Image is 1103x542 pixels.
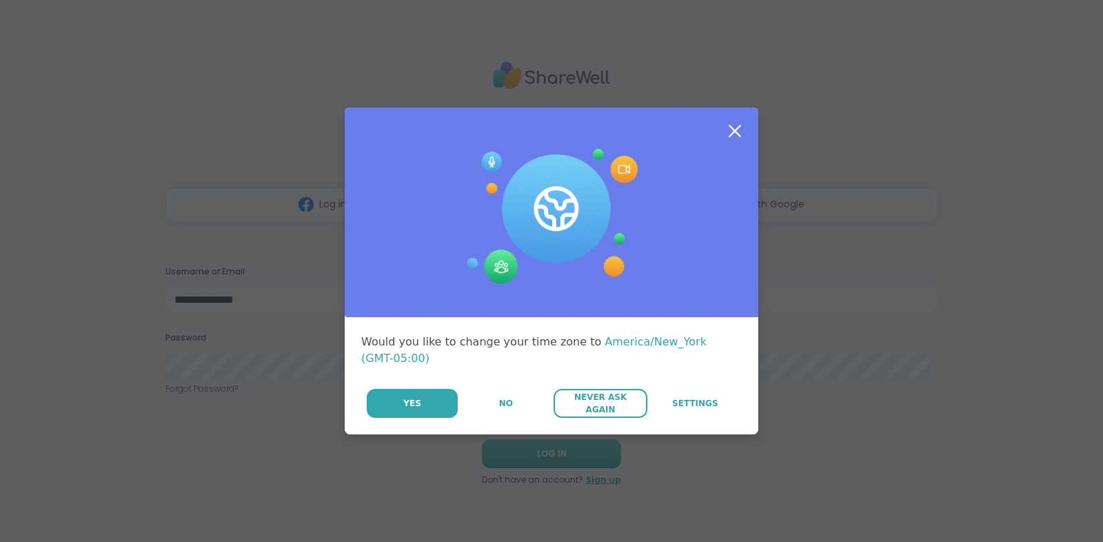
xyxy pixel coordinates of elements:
[560,391,640,416] span: Never Ask Again
[649,389,742,418] a: Settings
[361,334,742,367] div: Would you like to change your time zone to
[499,397,513,410] span: No
[459,389,552,418] button: No
[403,397,421,410] span: Yes
[367,389,458,418] button: Yes
[672,397,718,410] span: Settings
[554,389,647,418] button: Never Ask Again
[361,335,707,365] span: America/New_York (GMT-05:00)
[465,149,638,284] img: Session Experience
